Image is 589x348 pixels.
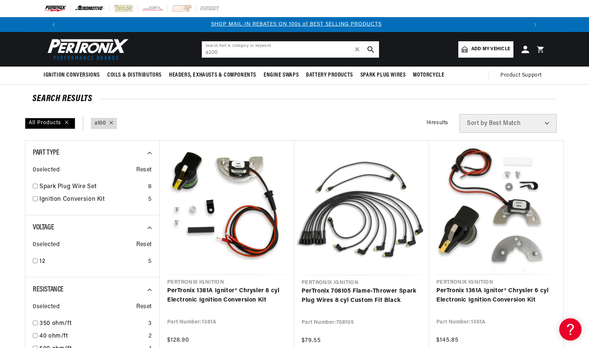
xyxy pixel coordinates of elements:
[149,332,152,341] div: 2
[211,22,382,27] a: SHOP MAIL-IN REBATES ON 100s of BEST SELLING PRODUCTS
[33,240,60,250] span: 0 selected
[357,67,410,84] summary: Spark Plug Wires
[39,182,145,192] a: Spark Plug Wire Set
[500,71,542,80] span: Product Support
[136,302,152,312] span: Reset
[63,20,530,29] div: Announcement
[459,114,557,133] select: Sort by
[202,41,379,58] input: Search Part #, Category or Keyword
[39,257,145,267] a: 12
[409,67,448,84] summary: Motorcycle
[39,319,145,329] a: 350 ohm/ft
[44,36,129,62] img: Pertronix
[95,119,106,128] a: a100
[528,17,543,32] button: Translation missing: en.sections.announcements.next_announcement
[63,20,530,29] div: 2 of 3
[33,302,60,312] span: 0 selected
[458,41,513,58] a: Add my vehicle
[44,67,104,84] summary: Ignition Conversions
[25,118,75,129] div: All Products
[25,17,564,32] slideshow-component: Translation missing: en.sections.announcements.announcement_bar
[32,95,557,103] div: SEARCH RESULTS
[33,224,54,231] span: Voltage
[148,195,152,204] div: 5
[169,71,256,79] span: Headers, Exhausts & Components
[363,41,379,58] button: search button
[467,120,487,126] span: Sort by
[136,240,152,250] span: Reset
[260,67,302,84] summary: Engine Swaps
[148,257,152,267] div: 5
[39,195,145,204] a: Ignition Conversion Kit
[167,286,287,305] a: PerTronix 1381A Ignitor® Chrysler 8 cyl Electronic Ignition Conversion Kit
[33,286,64,293] span: Resistance
[306,71,353,79] span: Battery Products
[264,71,299,79] span: Engine Swaps
[413,71,444,79] span: Motorcycle
[107,71,162,79] span: Coils & Distributors
[500,67,545,84] summary: Product Support
[165,67,260,84] summary: Headers, Exhausts & Components
[302,67,357,84] summary: Battery Products
[33,165,60,175] span: 0 selected
[44,71,100,79] span: Ignition Conversions
[104,67,165,84] summary: Coils & Distributors
[436,286,556,305] a: PerTronix 1361A Ignitor® Chrysler 6 cyl Electronic Ignition Conversion Kit
[471,46,510,53] span: Add my vehicle
[39,332,146,341] a: 40 ohm/ft
[148,182,152,192] div: 8
[46,17,61,32] button: Translation missing: en.sections.announcements.previous_announcement
[302,287,421,306] a: PerTronix 708105 Flame-Thrower Spark Plug Wires 8 cyl Custom Fit Black
[360,71,406,79] span: Spark Plug Wires
[136,165,152,175] span: Reset
[148,319,152,329] div: 3
[33,149,59,157] span: Part Type
[426,120,448,126] span: 14 results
